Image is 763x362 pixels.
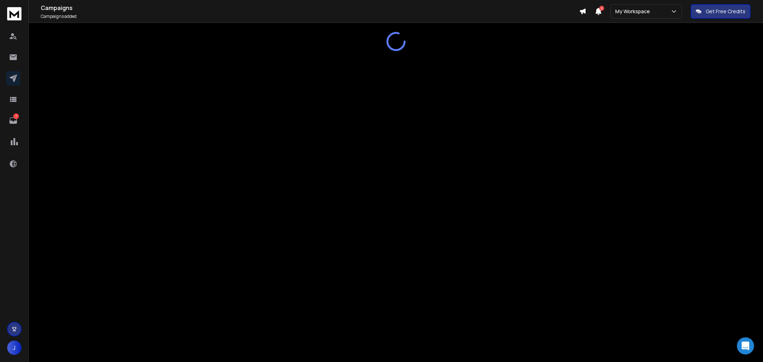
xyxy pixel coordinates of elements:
span: 2 [599,6,604,11]
a: 7 [6,113,20,128]
p: Get Free Credits [706,8,745,15]
button: J [7,341,21,355]
img: logo [7,7,21,20]
p: My Workspace [615,8,653,15]
h1: Campaigns [41,4,579,12]
div: Open Intercom Messenger [737,337,754,354]
p: Campaigns added [41,14,579,19]
button: Get Free Credits [691,4,750,19]
p: 7 [13,113,19,119]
